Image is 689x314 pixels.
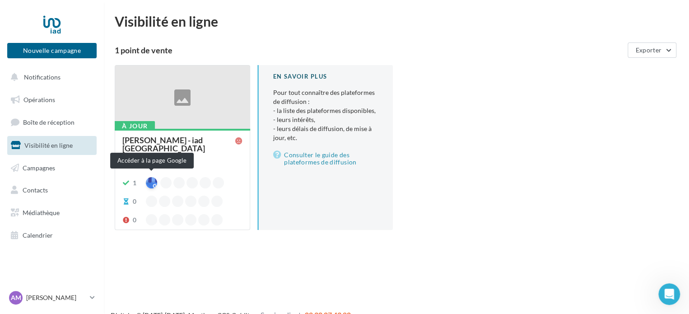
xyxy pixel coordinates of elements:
[5,136,98,155] a: Visibilité en ligne
[35,158,153,176] div: Renseignez vos informations obligatoires
[9,120,37,129] p: 5 étapes
[7,289,97,306] a: AM [PERSON_NAME]
[133,178,136,187] div: 1
[35,252,126,262] button: Marquer comme terminée
[133,197,136,206] div: 0
[6,4,23,21] button: go back
[5,226,98,245] a: Calendrier
[658,283,680,305] iframe: Intercom live chat
[35,216,113,234] a: Remplir mes infos
[122,136,235,152] div: [PERSON_NAME] - iad [GEOGRAPHIC_DATA]
[13,68,168,90] div: Suivez ce pas à pas et si besoin, écrivez-nous à
[273,115,378,124] li: - leurs intérêts,
[23,231,53,239] span: Calendrier
[35,181,135,197] b: Gérer mon compte >
[5,112,98,132] a: Boîte de réception
[273,88,378,142] p: Pour tout connaître des plateformes de diffusion :
[11,293,21,302] span: AM
[40,95,55,110] img: Profile image for Service-Client
[35,180,157,208] div: Aller dans l'onglet " ".
[17,155,164,176] div: 1Renseignez vos informations obligatoires
[7,43,97,58] button: Nouvelle campagne
[5,203,98,222] a: Médiathèque
[23,164,55,171] span: Campagnes
[58,98,140,107] div: Service-Client de Digitaleo
[23,96,55,103] span: Opérations
[273,106,378,115] li: - la liste des plateformes disponibles,
[115,14,678,28] div: Visibilité en ligne
[26,293,86,302] p: [PERSON_NAME]
[158,4,175,20] div: Fermer
[24,73,61,81] span: Notifications
[273,150,378,168] a: Consulter le guide des plateformes de diffusion
[115,46,624,54] div: 1 point de vente
[5,90,98,109] a: Opérations
[5,68,95,87] button: Notifications
[39,80,166,89] a: [EMAIL_ADDRESS][DOMAIN_NAME]
[35,190,116,207] b: Informations personnelles
[35,208,157,234] div: Remplir mes infos
[628,42,676,58] button: Exporter
[110,120,172,129] p: Environ 12 minutes
[273,124,378,142] li: - leurs délais de diffusion, de mise à jour, etc.
[273,72,378,81] div: En savoir plus
[635,46,661,54] span: Exporter
[23,209,60,216] span: Médiathèque
[23,186,48,194] span: Contacts
[5,159,98,178] a: Campagnes
[24,141,73,149] span: Visibilité en ligne
[110,153,194,169] div: Accéder à la page Google
[23,118,74,126] span: Boîte de réception
[115,121,155,131] div: À jour
[5,181,98,200] a: Contacts
[133,216,136,225] div: 0
[13,36,168,68] div: Débuter avec les campagnes publicitaires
